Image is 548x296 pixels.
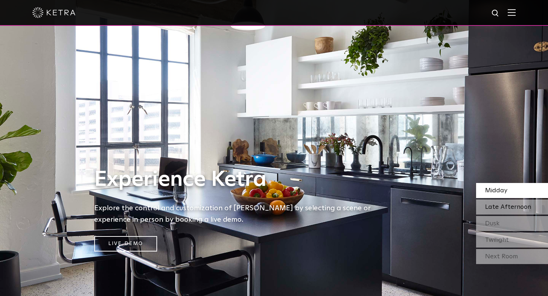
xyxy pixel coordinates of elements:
[485,220,499,227] span: Dusk
[94,202,382,225] h5: Explore the control and customization of [PERSON_NAME] by selecting a scene or experience in pers...
[491,9,500,18] img: search icon
[476,249,548,264] div: Next Room
[508,9,516,16] img: Hamburger%20Nav.svg
[485,204,531,210] span: Late Afternoon
[485,187,507,194] span: Midday
[32,7,76,18] img: ketra-logo-2019-white
[485,237,509,243] span: Twilight
[94,236,157,252] a: Live Demo
[94,168,382,192] h1: Experience Ketra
